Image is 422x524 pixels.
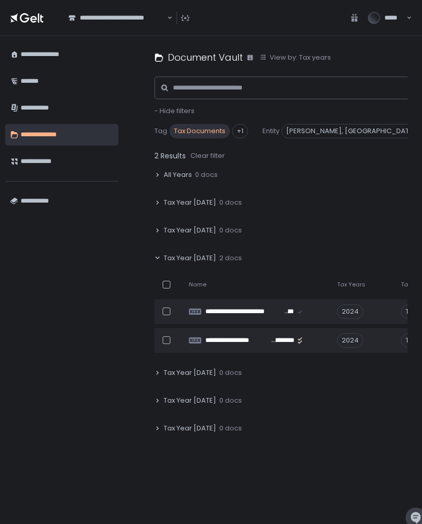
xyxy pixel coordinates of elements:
[154,106,195,116] button: - Hide filters
[337,304,363,319] div: 2024
[62,6,172,29] div: Search for option
[190,151,225,161] button: Clear filter
[337,333,363,348] div: 2024
[195,170,218,179] span: 0 docs
[219,396,242,405] span: 0 docs
[154,106,195,116] span: - Hide filters
[164,396,216,405] span: Tax Year [DATE]
[219,424,242,433] span: 0 docs
[164,170,192,179] span: All Years
[164,368,216,377] span: Tax Year [DATE]
[337,281,365,288] span: Tax Years
[154,127,167,136] span: Tag
[168,50,243,64] h1: Document Vault
[219,254,242,263] span: 2 docs
[154,151,186,161] span: 2 Results
[259,53,331,62] button: View by: Tax years
[164,424,216,433] span: Tax Year [DATE]
[262,127,279,136] span: Entity
[164,226,216,235] span: Tax Year [DATE]
[219,226,242,235] span: 0 docs
[189,281,206,288] span: Name
[401,281,412,288] span: Tag
[219,368,242,377] span: 0 docs
[169,124,230,138] span: Tax Documents
[164,254,216,263] span: Tax Year [DATE]
[232,124,248,138] div: +1
[219,198,242,207] span: 0 docs
[164,198,216,207] span: Tax Year [DATE]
